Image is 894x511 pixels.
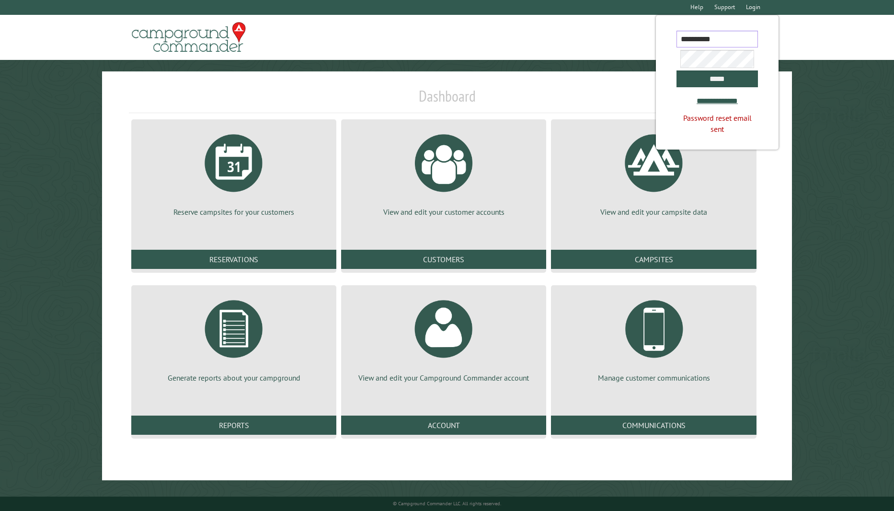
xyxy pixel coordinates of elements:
[676,113,758,134] div: Password reset email sent
[131,250,336,269] a: Reservations
[353,127,535,217] a: View and edit your customer accounts
[562,372,745,383] p: Manage customer communications
[143,293,325,383] a: Generate reports about your campground
[353,293,535,383] a: View and edit your Campground Commander account
[143,372,325,383] p: Generate reports about your campground
[341,250,546,269] a: Customers
[393,500,501,507] small: © Campground Commander LLC. All rights reserved.
[129,87,765,113] h1: Dashboard
[562,293,745,383] a: Manage customer communications
[562,207,745,217] p: View and edit your campsite data
[551,416,756,435] a: Communications
[562,127,745,217] a: View and edit your campsite data
[129,19,249,56] img: Campground Commander
[353,372,535,383] p: View and edit your Campground Commander account
[131,416,336,435] a: Reports
[143,207,325,217] p: Reserve campsites for your customers
[353,207,535,217] p: View and edit your customer accounts
[341,416,546,435] a: Account
[551,250,756,269] a: Campsites
[143,127,325,217] a: Reserve campsites for your customers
